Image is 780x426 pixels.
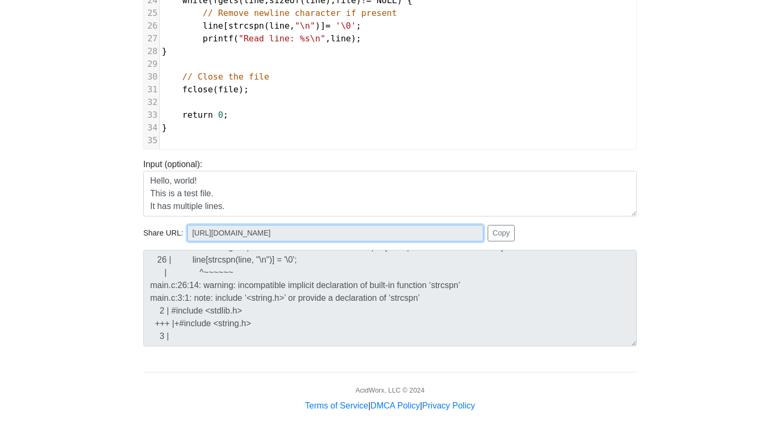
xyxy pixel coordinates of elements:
[203,33,233,44] span: printf
[183,84,213,94] span: fclose
[325,21,331,31] span: =
[162,123,167,133] span: }
[203,8,397,18] span: // Remove newline character if present
[162,21,361,31] span: [ ( , )] ;
[162,33,361,44] span: ( , );
[144,20,159,32] div: 26
[144,109,159,121] div: 33
[336,21,357,31] span: '\0'
[187,225,483,241] input: No share available yet
[144,7,159,20] div: 25
[144,134,159,147] div: 35
[144,58,159,71] div: 29
[294,21,315,31] span: "\n"
[144,71,159,83] div: 30
[269,21,290,31] span: line
[218,84,239,94] span: file
[162,84,249,94] span: ( );
[144,83,159,96] div: 31
[239,33,326,44] span: "Read line: %s\n"
[143,228,183,239] span: Share URL:
[203,21,223,31] span: line
[144,32,159,45] div: 27
[356,385,424,395] div: AcidWorx, LLC © 2024
[422,401,475,410] a: Privacy Policy
[144,45,159,58] div: 28
[135,158,645,216] div: Input (optional):
[488,225,515,241] button: Copy
[162,46,167,56] span: }
[228,21,264,31] span: strcspn
[331,33,351,44] span: line
[218,110,223,120] span: 0
[305,399,475,412] div: | |
[305,401,368,410] a: Terms of Service
[183,110,213,120] span: return
[370,401,420,410] a: DMCA Policy
[162,110,228,120] span: ;
[183,72,270,82] span: // Close the file
[144,96,159,109] div: 32
[144,121,159,134] div: 34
